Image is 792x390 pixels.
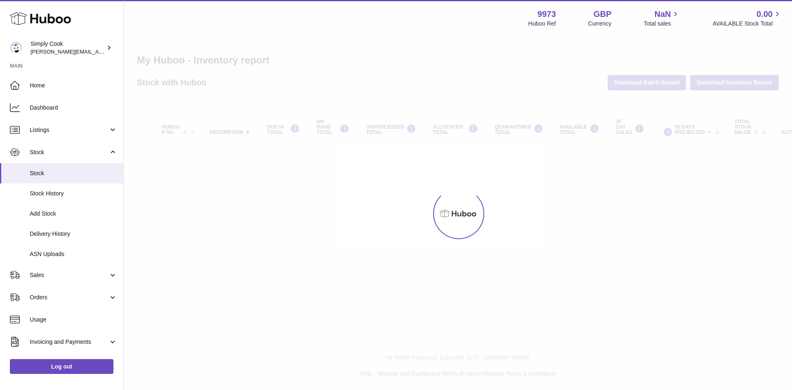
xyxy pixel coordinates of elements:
div: Currency [588,20,612,28]
span: AVAILABLE Stock Total [712,20,782,28]
strong: GBP [594,9,611,20]
span: ASN Uploads [30,250,117,258]
a: 0.00 AVAILABLE Stock Total [712,9,782,28]
span: Home [30,82,117,89]
span: Total sales [643,20,680,28]
span: NaN [654,9,671,20]
div: Huboo Ref [528,20,556,28]
span: Add Stock [30,210,117,218]
a: Log out [10,359,113,374]
a: NaN Total sales [643,9,680,28]
span: Delivery History [30,230,117,238]
span: Usage [30,316,117,324]
img: emma@simplycook.com [10,42,22,54]
span: Orders [30,294,108,301]
span: Dashboard [30,104,117,112]
span: Invoicing and Payments [30,338,108,346]
span: Stock [30,169,117,177]
div: Simply Cook [31,40,105,56]
span: Stock [30,148,108,156]
span: [PERSON_NAME][EMAIL_ADDRESS][DOMAIN_NAME] [31,48,165,55]
span: Listings [30,126,108,134]
strong: 9973 [537,9,556,20]
span: 0.00 [757,9,773,20]
span: Sales [30,271,108,279]
span: Stock History [30,190,117,197]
